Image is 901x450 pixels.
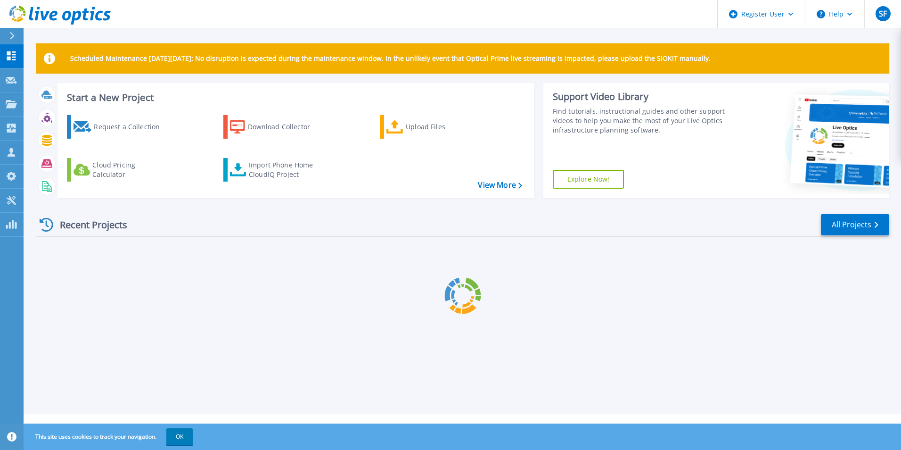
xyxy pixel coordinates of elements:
[70,55,711,62] p: Scheduled Maintenance [DATE][DATE]: No disruption is expected during the maintenance window. In t...
[380,115,485,139] a: Upload Files
[67,92,522,103] h3: Start a New Project
[248,117,323,136] div: Download Collector
[166,428,193,445] button: OK
[478,181,522,190] a: View More
[67,115,172,139] a: Request a Collection
[553,170,624,189] a: Explore Now!
[406,117,481,136] div: Upload Files
[223,115,328,139] a: Download Collector
[249,160,322,179] div: Import Phone Home CloudIQ Project
[67,158,172,182] a: Cloud Pricing Calculator
[94,117,169,136] div: Request a Collection
[553,91,729,103] div: Support Video Library
[92,160,168,179] div: Cloud Pricing Calculator
[553,107,729,135] div: Find tutorials, instructional guides and other support videos to help you make the most of your L...
[26,428,193,445] span: This site uses cookies to track your navigation.
[36,213,140,236] div: Recent Projects
[879,10,887,17] span: SF
[821,214,889,235] a: All Projects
